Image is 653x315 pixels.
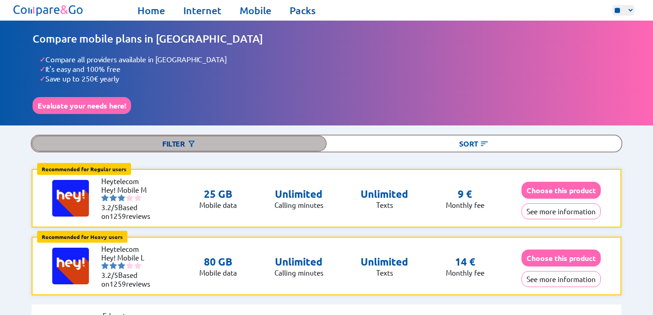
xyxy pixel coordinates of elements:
[521,182,601,199] button: Choose this product
[361,188,408,201] p: Unlimited
[521,207,601,216] a: See more information
[274,188,324,201] p: Unlimited
[521,275,601,283] a: See more information
[199,268,237,277] p: Mobile data
[446,268,484,277] p: Monthly fee
[101,177,156,185] li: Heytelecom
[183,4,221,17] a: Internet
[240,4,271,17] a: Mobile
[101,203,118,212] span: 3.2/5
[458,188,472,201] p: 9 €
[274,268,324,277] p: Calling minutes
[361,255,408,268] p: Unlimited
[521,186,601,195] a: Choose this product
[101,262,109,269] img: starnr1
[52,180,89,217] img: Logo of Heytelecom
[39,64,620,74] li: It's easy and 100% free
[134,262,142,269] img: starnr5
[42,165,126,173] b: Recommended for Regular users
[290,4,316,17] a: Packs
[327,136,621,152] div: Sort
[101,271,156,288] li: Based on reviews
[32,136,326,152] div: Filter
[521,254,601,262] a: Choose this product
[199,201,237,209] p: Mobile data
[39,74,45,83] span: ✓
[101,271,118,279] span: 3.2/5
[110,212,126,220] span: 1259
[134,194,142,201] img: starnr5
[361,201,408,209] p: Texts
[11,2,85,18] img: Logo of Compare&Go
[110,279,126,288] span: 1259
[42,233,123,240] b: Recommended for Heavy users
[199,255,237,268] p: 80 GB
[126,262,133,269] img: starnr4
[110,262,117,269] img: starnr2
[274,201,324,209] p: Calling minutes
[110,194,117,201] img: starnr2
[521,203,601,219] button: See more information
[101,185,156,194] li: Hey! Mobile M
[101,203,156,220] li: Based on reviews
[126,194,133,201] img: starnr4
[118,194,125,201] img: starnr3
[361,268,408,277] p: Texts
[33,32,620,45] h1: Compare mobile plans in [GEOGRAPHIC_DATA]
[521,250,601,266] button: Choose this product
[33,97,131,114] button: Evaluate your needs here!
[455,255,475,268] p: 14 €
[118,262,125,269] img: starnr3
[39,74,620,83] li: Save up to 250€ yearly
[101,244,156,253] li: Heytelecom
[101,253,156,262] li: Hey! Mobile L
[52,248,89,284] img: Logo of Heytelecom
[199,188,237,201] p: 25 GB
[101,194,109,201] img: starnr1
[446,201,484,209] p: Monthly fee
[39,54,620,64] li: Compare all providers available in [GEOGRAPHIC_DATA]
[137,4,165,17] a: Home
[521,271,601,287] button: See more information
[480,139,489,148] img: Button open the sorting menu
[39,54,45,64] span: ✓
[274,255,324,268] p: Unlimited
[39,64,45,74] span: ✓
[187,139,196,148] img: Button open the filtering menu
